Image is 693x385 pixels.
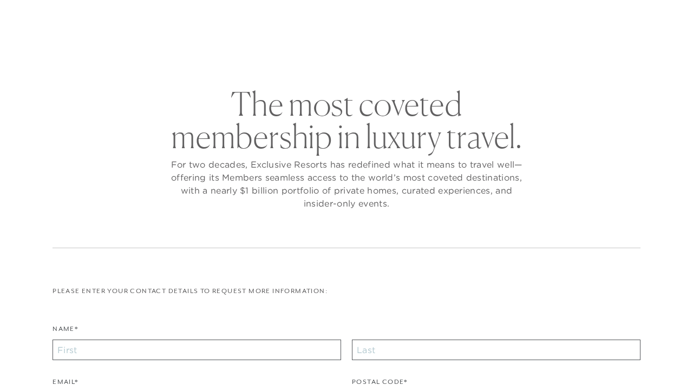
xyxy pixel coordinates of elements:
label: Name* [53,324,78,340]
a: The Collection [222,35,305,66]
p: For two decades, Exclusive Resorts has redefined what it means to travel well—offering its Member... [168,158,525,210]
a: Get Started [29,12,76,22]
a: Membership [321,35,388,66]
p: Please enter your contact details to request more information: [53,286,640,296]
a: Community [404,35,470,66]
input: Last [352,340,640,360]
a: Member Login [582,12,636,22]
h2: The most coveted membership in luxury travel. [168,88,525,152]
input: First [53,340,341,360]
